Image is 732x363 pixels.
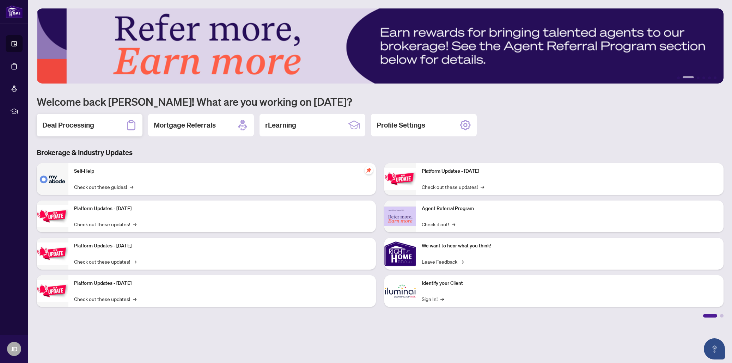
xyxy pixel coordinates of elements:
[422,295,444,303] a: Sign In!→
[422,183,484,191] a: Check out these updates!→
[6,5,23,18] img: logo
[422,242,718,250] p: We want to hear what you think!
[377,120,425,130] h2: Profile Settings
[384,238,416,270] img: We want to hear what you think!
[697,76,700,79] button: 3
[74,220,136,228] a: Check out these updates!→
[74,183,133,191] a: Check out these guides!→
[702,76,705,79] button: 4
[422,167,718,175] p: Platform Updates - [DATE]
[384,275,416,307] img: Identify your Client
[384,207,416,226] img: Agent Referral Program
[704,338,725,359] button: Open asap
[74,242,370,250] p: Platform Updates - [DATE]
[422,258,464,265] a: Leave Feedback→
[440,295,444,303] span: →
[74,279,370,287] p: Platform Updates - [DATE]
[452,220,455,228] span: →
[384,168,416,190] img: Platform Updates - June 23, 2025
[74,295,136,303] a: Check out these updates!→
[130,183,133,191] span: →
[422,220,455,228] a: Check it out!→
[74,205,370,213] p: Platform Updates - [DATE]
[677,76,680,79] button: 1
[133,220,136,228] span: →
[74,258,136,265] a: Check out these updates!→
[708,76,711,79] button: 5
[460,258,464,265] span: →
[422,205,718,213] p: Agent Referral Program
[481,183,484,191] span: →
[265,120,296,130] h2: rLearning
[422,279,718,287] p: Identify your Client
[37,163,68,195] img: Self-Help
[11,344,18,354] span: JD
[365,166,373,174] span: pushpin
[37,280,68,302] img: Platform Updates - July 8, 2025
[133,295,136,303] span: →
[714,76,716,79] button: 6
[37,8,724,84] img: Slide 1
[37,148,724,158] h3: Brokerage & Industry Updates
[133,258,136,265] span: →
[74,167,370,175] p: Self-Help
[37,242,68,265] img: Platform Updates - July 21, 2025
[154,120,216,130] h2: Mortgage Referrals
[37,95,724,108] h1: Welcome back [PERSON_NAME]! What are you working on [DATE]?
[37,205,68,227] img: Platform Updates - September 16, 2025
[42,120,94,130] h2: Deal Processing
[683,76,694,79] button: 2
